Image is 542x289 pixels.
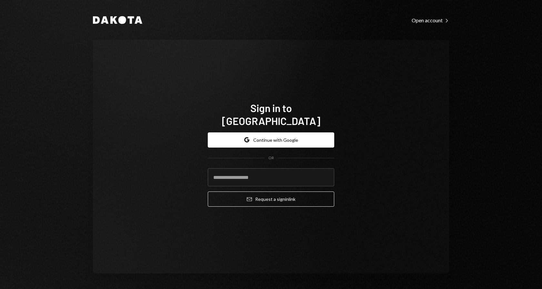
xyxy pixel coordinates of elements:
[268,155,274,161] div: OR
[208,132,334,148] button: Continue with Google
[208,101,334,127] h1: Sign in to [GEOGRAPHIC_DATA]
[412,16,449,24] a: Open account
[208,191,334,207] button: Request a signinlink
[412,17,449,24] div: Open account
